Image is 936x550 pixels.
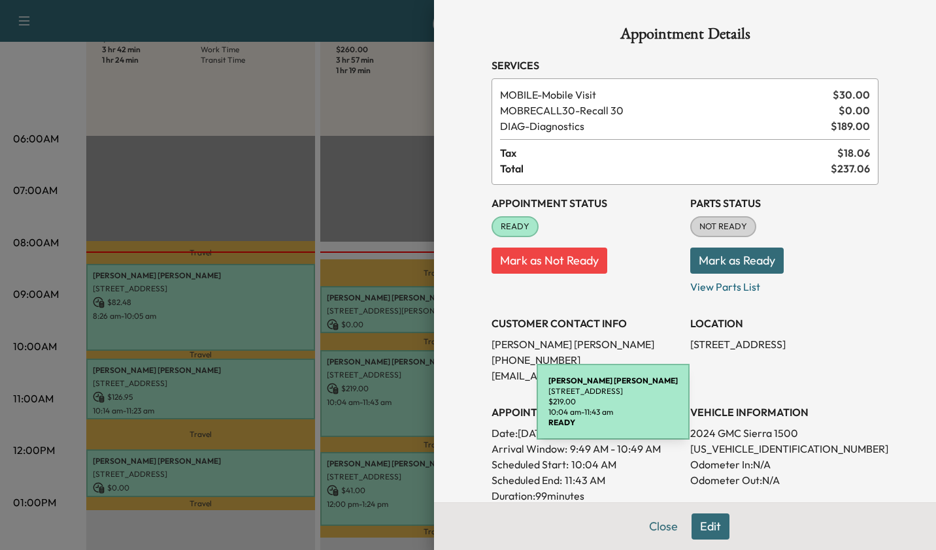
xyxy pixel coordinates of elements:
p: Date: [DATE] [492,425,680,441]
p: 10:04 am - 11:43 am [548,407,678,417]
p: [PERSON_NAME] [PERSON_NAME] [492,336,680,352]
p: Scheduled End: [492,472,562,488]
p: Arrival Window: [492,441,680,457]
button: Mark as Not Ready [492,248,607,274]
span: $ 189.00 [831,118,870,134]
span: Diagnostics [500,118,826,134]
h3: CUSTOMER CONTACT INFO [492,315,680,331]
h3: APPOINTMENT TIME [492,404,680,420]
span: $ 18.06 [837,145,870,161]
p: [US_VEHICLE_IDENTIFICATION_NUMBER] [690,441,878,457]
p: Odometer In: N/A [690,457,878,472]
span: $ 0.00 [839,103,870,118]
h3: Services [492,57,878,73]
span: Mobile Visit [500,87,827,103]
h3: Appointment Status [492,195,680,211]
h3: LOCATION [690,315,878,331]
p: Duration: 99 minutes [492,488,680,504]
span: $ 30.00 [833,87,870,103]
span: $ 237.06 [831,161,870,176]
p: 10:04 AM [571,457,616,472]
p: 2024 GMC Sierra 1500 [690,425,878,441]
p: Scheduled Start: [492,457,569,472]
button: Edit [692,513,729,540]
p: [EMAIL_ADDRESS][DOMAIN_NAME] [492,368,680,383]
h3: Parts Status [690,195,878,211]
b: [PERSON_NAME] [PERSON_NAME] [548,376,678,385]
p: [STREET_ADDRESS] [690,336,878,352]
span: NOT READY [692,220,755,233]
p: [PHONE_NUMBER] [492,352,680,368]
p: [STREET_ADDRESS] [548,386,678,396]
p: 11:43 AM [565,472,605,488]
span: Recall 30 [500,103,833,118]
p: $ 219.00 [548,396,678,407]
b: READY [548,417,575,427]
span: Tax [500,145,837,161]
span: READY [493,220,537,233]
button: Close [641,513,686,540]
h1: Appointment Details [492,26,878,47]
h3: VEHICLE INFORMATION [690,404,878,420]
p: Odometer Out: N/A [690,472,878,488]
span: Total [500,161,831,176]
span: 9:49 AM - 10:49 AM [570,441,661,457]
p: View Parts List [690,274,878,295]
button: Mark as Ready [690,248,784,274]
